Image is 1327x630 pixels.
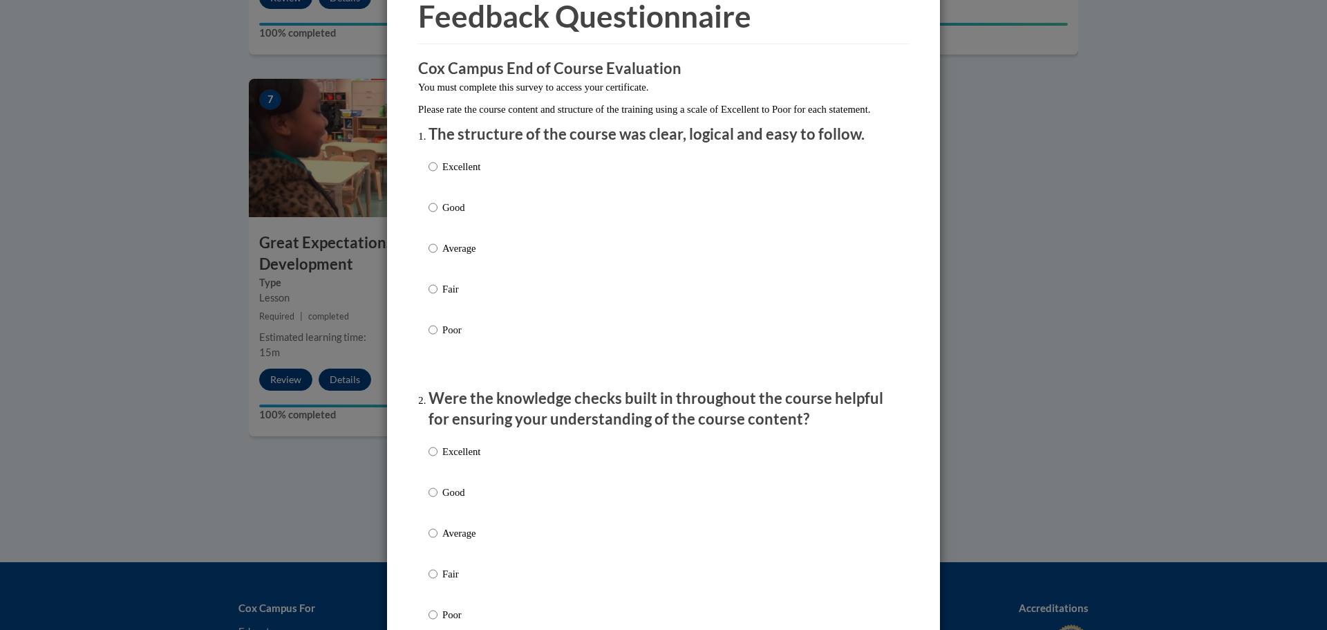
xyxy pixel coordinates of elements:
input: Average [429,526,437,541]
input: Fair [429,281,437,297]
p: Excellent [442,444,480,459]
input: Good [429,200,437,215]
input: Excellent [429,159,437,174]
p: Good [442,485,480,500]
p: Please rate the course content and structure of the training using a scale of Excellent to Poor f... [418,102,909,117]
p: Average [442,241,480,256]
input: Poor [429,607,437,622]
p: Poor [442,322,480,337]
input: Average [429,241,437,256]
p: The structure of the course was clear, logical and easy to follow. [429,124,898,145]
p: Excellent [442,159,480,174]
p: Average [442,526,480,541]
input: Poor [429,322,437,337]
input: Excellent [429,444,437,459]
p: Fair [442,566,480,582]
p: Fair [442,281,480,297]
p: You must complete this survey to access your certificate. [418,80,909,95]
h3: Cox Campus End of Course Evaluation [418,58,909,80]
input: Good [429,485,437,500]
input: Fair [429,566,437,582]
p: Poor [442,607,480,622]
p: Good [442,200,480,215]
p: Were the knowledge checks built in throughout the course helpful for ensuring your understanding ... [429,388,898,431]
